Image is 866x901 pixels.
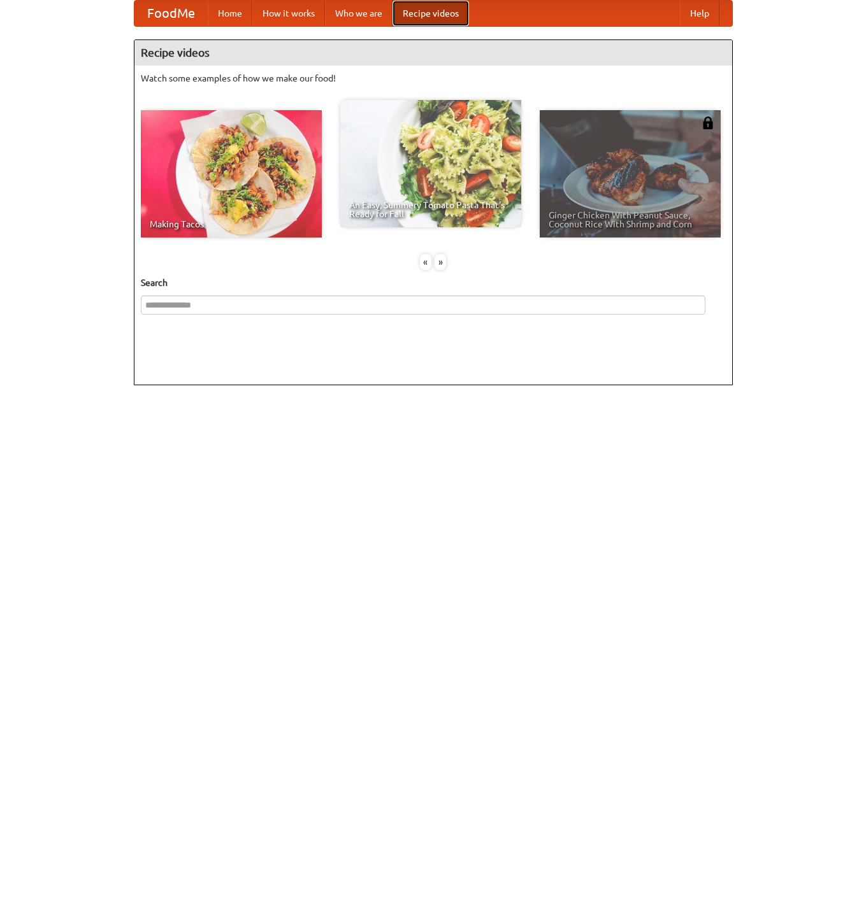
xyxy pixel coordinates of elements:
img: 483408.png [702,117,714,129]
span: An Easy, Summery Tomato Pasta That's Ready for Fall [349,201,512,218]
a: Making Tacos [141,110,322,238]
h5: Search [141,276,726,289]
div: « [420,254,431,270]
p: Watch some examples of how we make our food! [141,72,726,85]
a: How it works [252,1,325,26]
a: An Easy, Summery Tomato Pasta That's Ready for Fall [340,100,521,227]
a: Home [208,1,252,26]
div: » [435,254,446,270]
a: Who we are [325,1,393,26]
h4: Recipe videos [134,40,732,66]
a: Recipe videos [393,1,469,26]
a: FoodMe [134,1,208,26]
a: Help [680,1,719,26]
span: Making Tacos [150,220,313,229]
